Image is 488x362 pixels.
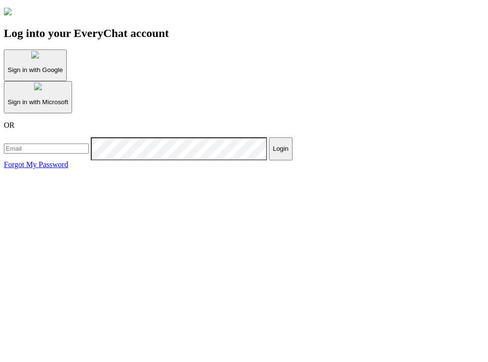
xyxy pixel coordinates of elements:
[34,83,42,90] img: microsoft-logo.png
[31,51,39,59] img: google-g.png
[4,8,12,15] img: EveryChat_logo_dark.png
[4,160,68,169] a: Forgot My Password
[4,121,484,130] p: OR
[269,137,293,160] button: Login
[4,144,89,154] input: Email
[8,98,68,106] p: Sign in with Microsoft
[4,81,72,113] button: Sign in with Microsoft
[273,145,289,152] p: Login
[4,27,484,40] h2: Log into your EveryChat account
[8,66,63,73] p: Sign in with Google
[4,49,67,82] button: Sign in with Google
